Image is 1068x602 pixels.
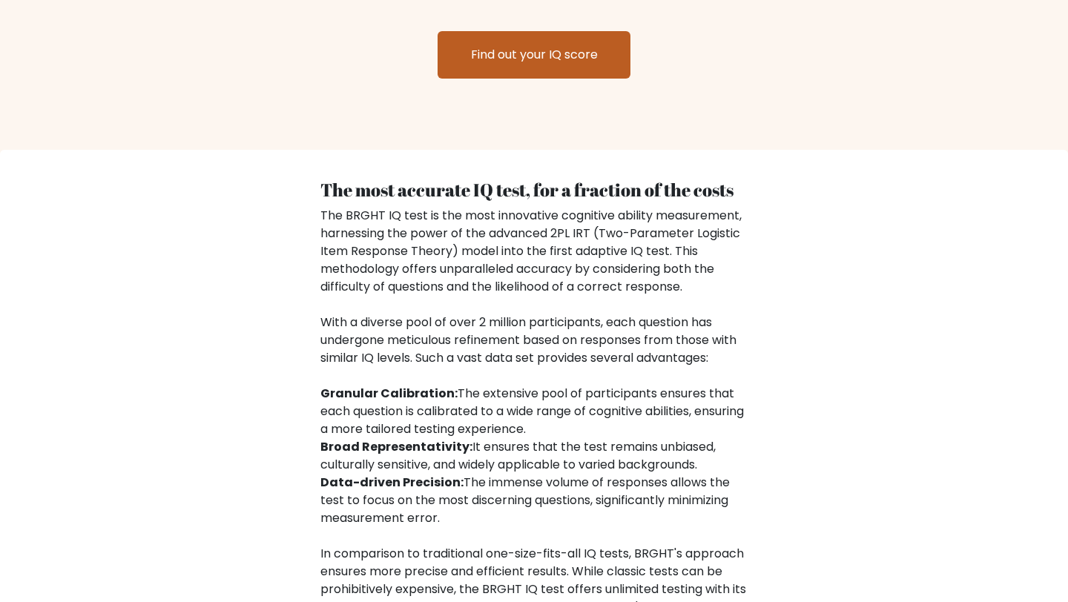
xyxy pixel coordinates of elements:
[320,385,458,402] b: Granular Calibration:
[320,474,464,491] b: Data-driven Precision:
[320,179,748,201] h4: The most accurate IQ test, for a fraction of the costs
[438,31,630,79] a: Find out your IQ score
[320,438,472,455] b: Broad Representativity:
